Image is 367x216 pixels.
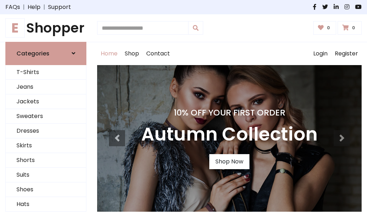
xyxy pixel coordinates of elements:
[40,3,48,11] span: |
[310,42,331,65] a: Login
[6,168,86,182] a: Suits
[143,42,173,65] a: Contact
[6,109,86,124] a: Sweaters
[6,65,86,80] a: T-Shirts
[5,3,20,11] a: FAQs
[121,42,143,65] a: Shop
[331,42,362,65] a: Register
[6,182,86,197] a: Shoes
[141,123,318,146] h3: Autumn Collection
[48,3,71,11] a: Support
[325,25,332,31] span: 0
[6,197,86,212] a: Hats
[350,25,357,31] span: 0
[6,80,86,94] a: Jeans
[338,21,362,35] a: 0
[141,108,318,118] h4: 10% Off Your First Order
[5,42,86,65] a: Categories
[20,3,28,11] span: |
[28,3,40,11] a: Help
[313,21,337,35] a: 0
[6,94,86,109] a: Jackets
[209,154,249,169] a: Shop Now
[5,20,86,36] h1: Shopper
[5,18,25,38] span: E
[16,50,49,57] h6: Categories
[6,153,86,168] a: Shorts
[97,42,121,65] a: Home
[5,20,86,36] a: EShopper
[6,138,86,153] a: Skirts
[6,124,86,138] a: Dresses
